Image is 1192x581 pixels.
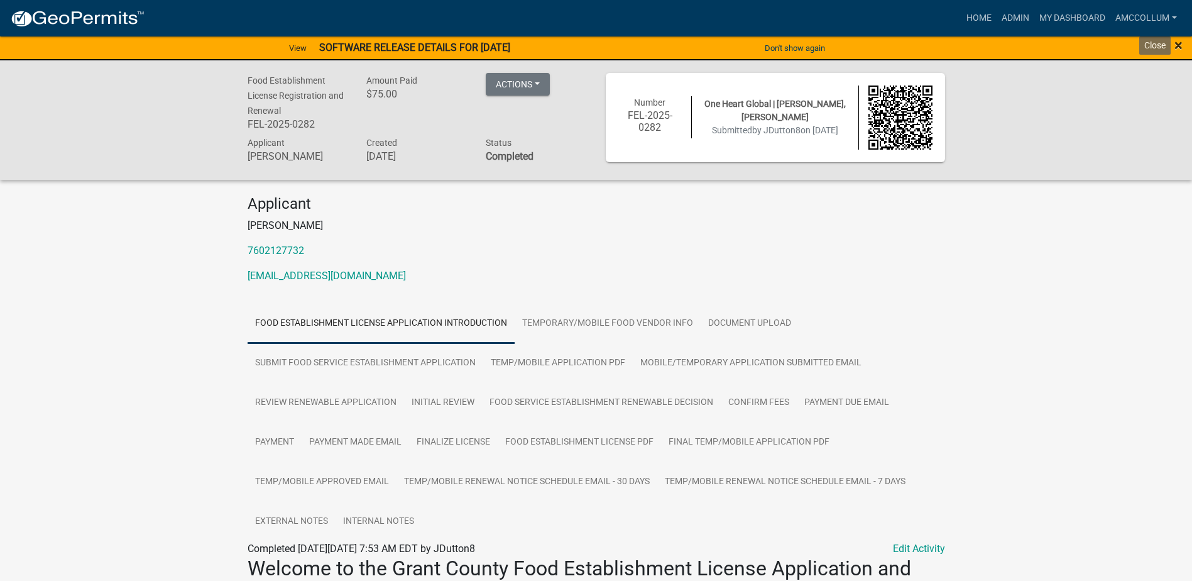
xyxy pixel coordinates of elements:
[366,75,417,86] span: Amount Paid
[997,6,1034,30] a: Admin
[633,343,869,384] a: Mobile/Temporary Application Submitted Email
[248,195,945,213] h4: Applicant
[409,423,498,463] a: Finalize License
[1174,38,1183,53] button: Close
[248,343,483,384] a: Submit Food Service Establishment Application
[248,462,396,502] a: Temp/Mobile Approved Email
[797,383,897,423] a: Payment Due Email
[248,270,406,282] a: [EMAIL_ADDRESS][DOMAIN_NAME]
[248,502,336,542] a: External Notes
[248,383,404,423] a: Review Renewable Application
[248,75,344,116] span: Food Establishment License Registration and Renewal
[319,41,510,53] strong: SOFTWARE RELEASE DETAILS FOR [DATE]
[760,38,830,58] button: Don't show again
[618,109,682,133] h6: FEL-2025-0282
[498,423,661,463] a: Food Establishment License PDF
[712,125,838,135] span: Submitted on [DATE]
[404,383,482,423] a: Initial Review
[248,543,475,555] span: Completed [DATE][DATE] 7:53 AM EDT by JDutton8
[483,343,633,384] a: Temp/Mobile Application PDF
[1110,6,1182,30] a: amccollum
[701,304,799,344] a: Document Upload
[868,86,932,150] img: QR code
[1139,36,1171,55] div: Close
[486,138,511,148] span: Status
[1034,6,1110,30] a: My Dashboard
[961,6,997,30] a: Home
[248,245,304,257] a: 7602127732
[248,423,302,463] a: Payment
[482,383,721,423] a: Food Service Establishment Renewable Decision
[704,99,846,122] span: One Heart Global | [PERSON_NAME], [PERSON_NAME]
[486,150,533,162] strong: Completed
[752,125,801,135] span: by JDutton8
[248,150,348,162] h6: [PERSON_NAME]
[634,97,665,108] span: Number
[336,502,422,542] a: Internal Notes
[248,118,348,130] h6: FEL-2025-0282
[657,462,913,502] a: Temp/Mobile Renewal Notice Schedule Email - 7 Days
[396,462,657,502] a: Temp/Mobile Renewal Notice Schedule Email - 30 Days
[248,304,515,344] a: Food Establishment License Application Introduction
[515,304,701,344] a: Temporary/Mobile Food Vendor Info
[661,423,837,463] a: Final Temp/Mobile Application PDF
[302,423,409,463] a: Payment made Email
[893,541,945,556] a: Edit Activity
[248,218,945,233] p: [PERSON_NAME]
[1174,36,1183,54] span: ×
[284,38,312,58] a: View
[366,88,467,100] h6: $75.00
[248,138,285,148] span: Applicant
[486,73,550,96] button: Actions
[721,383,797,423] a: Confirm Fees
[366,150,467,162] h6: [DATE]
[366,138,397,148] span: Created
